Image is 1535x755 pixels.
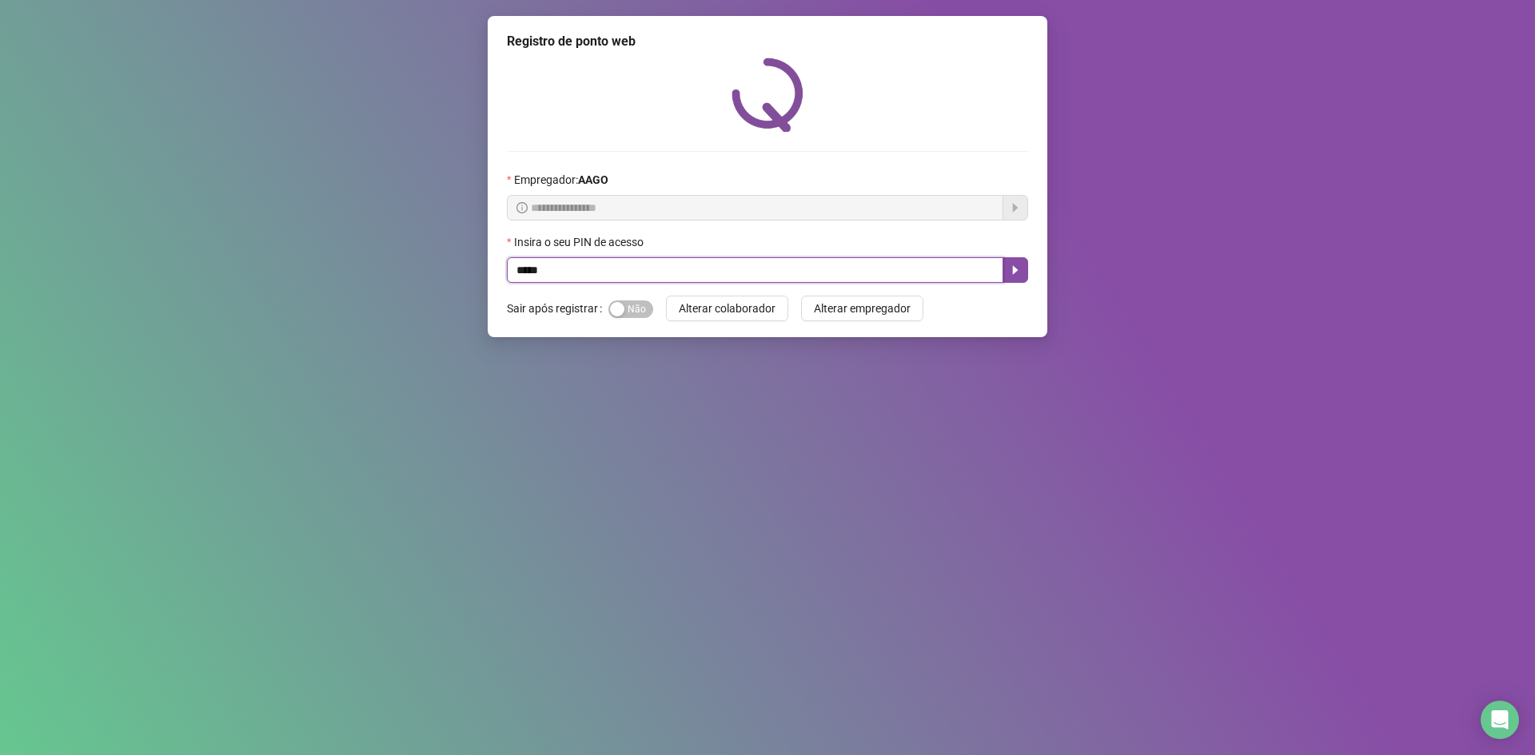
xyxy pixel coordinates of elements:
div: Registro de ponto web [507,32,1028,51]
label: Insira o seu PIN de acesso [507,233,654,251]
span: info-circle [516,202,528,213]
span: Empregador : [514,171,608,189]
button: Alterar colaborador [666,296,788,321]
span: Alterar colaborador [679,300,775,317]
label: Sair após registrar [507,296,608,321]
button: Alterar empregador [801,296,923,321]
strong: AAGO [578,173,608,186]
div: Open Intercom Messenger [1481,701,1519,739]
span: Alterar empregador [814,300,911,317]
img: QRPoint [732,58,803,132]
span: caret-right [1009,264,1022,276]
